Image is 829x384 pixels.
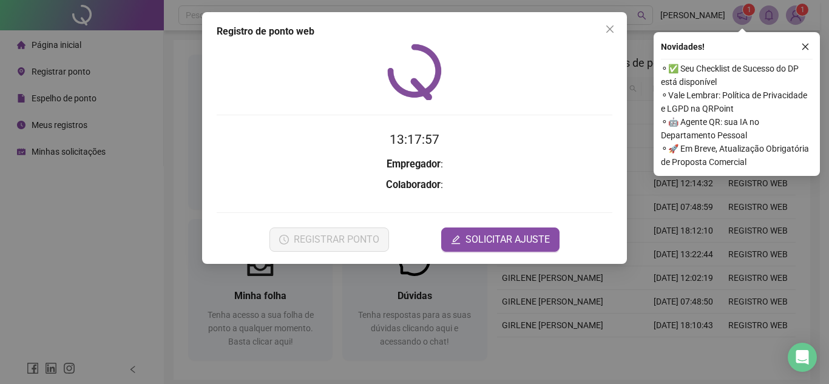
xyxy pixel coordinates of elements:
[451,235,461,244] span: edit
[390,132,439,147] time: 13:17:57
[600,19,620,39] button: Close
[661,40,705,53] span: Novidades !
[661,62,813,89] span: ⚬ ✅ Seu Checklist de Sucesso do DP está disponível
[465,232,550,247] span: SOLICITAR AJUSTE
[661,142,813,169] span: ⚬ 🚀 Em Breve, Atualização Obrigatória de Proposta Comercial
[661,89,813,115] span: ⚬ Vale Lembrar: Política de Privacidade e LGPD na QRPoint
[269,227,389,252] button: REGISTRAR PONTO
[387,158,441,170] strong: Empregador
[801,42,810,51] span: close
[661,115,813,142] span: ⚬ 🤖 Agente QR: sua IA no Departamento Pessoal
[217,24,612,39] div: Registro de ponto web
[386,179,441,190] strong: Colaborador
[217,177,612,193] h3: :
[788,343,817,372] div: Open Intercom Messenger
[217,157,612,172] h3: :
[441,227,560,252] button: editSOLICITAR AJUSTE
[605,24,615,34] span: close
[387,44,442,100] img: QRPoint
